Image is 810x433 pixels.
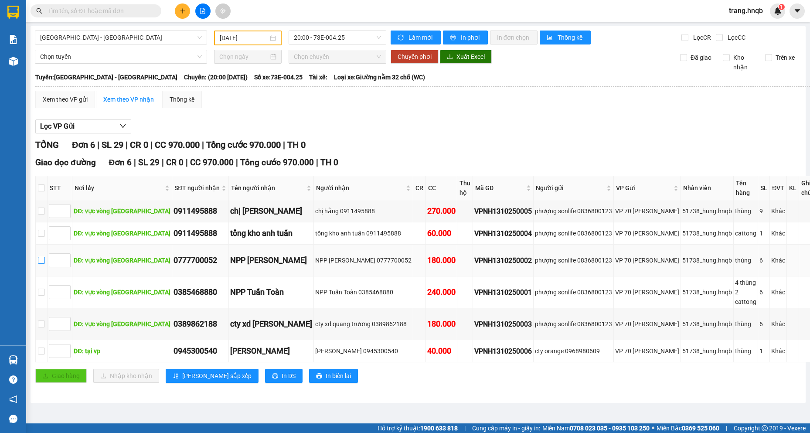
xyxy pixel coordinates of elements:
[472,423,540,433] span: Cung cấp máy in - giấy in:
[175,3,190,19] button: plus
[771,206,785,216] div: Khác
[109,157,132,167] span: Đơn 6
[758,176,770,200] th: SL
[9,57,18,66] img: warehouse-icon
[229,245,314,276] td: NPP Minh Lan
[240,157,314,167] span: Tổng cước 970.000
[7,6,19,19] img: logo-vxr
[40,121,75,132] span: Lọc VP Gửi
[174,254,227,266] div: 0777700052
[219,52,269,61] input: Chọn ngày
[652,426,654,430] span: ⚪️
[155,140,200,150] span: CC 970.000
[294,31,381,44] span: 20:00 - 73E-004.25
[657,423,719,433] span: Miền Bắc
[473,340,534,362] td: VPNH1310250006
[456,52,485,61] span: Xuất Excel
[682,319,732,329] div: 51738_hung.hnqb
[309,369,358,383] button: printerIn biên lai
[326,371,351,381] span: In biên lai
[150,140,153,150] span: |
[230,345,312,357] div: [PERSON_NAME]
[735,319,756,329] div: thùng
[614,222,681,245] td: VP 70 Nguyễn Hoàng
[535,319,612,329] div: phượng sonlife 0836800123
[230,286,312,298] div: NPP Tuấn Toàn
[681,176,734,200] th: Nhân viên
[735,228,756,238] div: cattong
[473,245,534,276] td: VPNH1310250002
[535,228,612,238] div: phượng sonlife 0836800123
[473,222,534,245] td: VPNH1310250004
[200,8,206,14] span: file-add
[771,287,785,297] div: Khác
[682,346,732,356] div: 51738_hung.hnqb
[779,4,785,10] sup: 1
[74,346,170,356] div: DĐ: tại vp
[461,33,481,42] span: In phơi
[616,183,672,193] span: VP Gửi
[614,245,681,276] td: VP 70 Nguyễn Hoàng
[174,286,227,298] div: 0385468880
[97,140,99,150] span: |
[174,318,227,330] div: 0389862188
[74,228,170,238] div: DĐ: vực vòng [GEOGRAPHIC_DATA]
[450,34,457,41] span: printer
[427,205,456,217] div: 270.000
[759,228,768,238] div: 1
[474,346,532,357] div: VPNH1310250006
[391,31,441,44] button: syncLàm mới
[206,140,281,150] span: Tổng cước 970.000
[540,31,591,44] button: bar-chartThống kê
[315,287,412,297] div: NPP Tuấn Toàn 0385468880
[457,176,473,200] th: Thu hộ
[74,256,170,265] div: DĐ: vực vòng [GEOGRAPHIC_DATA]
[229,276,314,308] td: NPP Tuấn Toàn
[35,140,59,150] span: TỔNG
[9,355,18,365] img: warehouse-icon
[427,345,456,357] div: 40.000
[35,74,177,81] b: Tuyến: [GEOGRAPHIC_DATA] - [GEOGRAPHIC_DATA]
[74,206,170,216] div: DĐ: vực vòng [GEOGRAPHIC_DATA]
[535,287,612,297] div: phượng sonlife 0836800123
[473,308,534,340] td: VPNH1310250003
[770,176,787,200] th: ĐVT
[615,319,679,329] div: VP 70 [PERSON_NAME]
[174,205,227,217] div: 0911495888
[682,206,732,216] div: 51738_hung.hnqb
[186,157,188,167] span: |
[170,95,194,104] div: Thống kê
[726,423,727,433] span: |
[443,31,488,44] button: printerIn phơi
[172,308,229,340] td: 0389862188
[615,256,679,265] div: VP 70 [PERSON_NAME]
[614,308,681,340] td: VP 70 Nguyễn Hoàng
[780,4,783,10] span: 1
[730,53,759,72] span: Kho nhận
[35,369,87,383] button: uploadGiao hàng
[615,206,679,216] div: VP 70 [PERSON_NAME]
[615,287,679,297] div: VP 70 [PERSON_NAME]
[793,7,801,15] span: caret-down
[180,8,186,14] span: plus
[172,222,229,245] td: 0911495888
[614,276,681,308] td: VP 70 Nguyễn Hoàng
[735,256,756,265] div: thùng
[474,228,532,239] div: VPNH1310250004
[759,346,768,356] div: 1
[690,33,712,42] span: Lọc CR
[174,345,227,357] div: 0945300540
[474,287,532,298] div: VPNH1310250001
[294,50,381,63] span: Chọn chuyến
[172,340,229,362] td: 0945300540
[174,183,220,193] span: SĐT người nhận
[490,31,538,44] button: In đơn chọn
[787,176,799,200] th: KL
[535,206,612,216] div: phượng sonlife 0836800123
[230,205,312,217] div: chị [PERSON_NAME]
[570,425,650,432] strong: 0708 023 035 - 0935 103 250
[771,256,785,265] div: Khác
[9,375,17,384] span: question-circle
[473,200,534,222] td: VPNH1310250005
[190,157,234,167] span: CC 970.000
